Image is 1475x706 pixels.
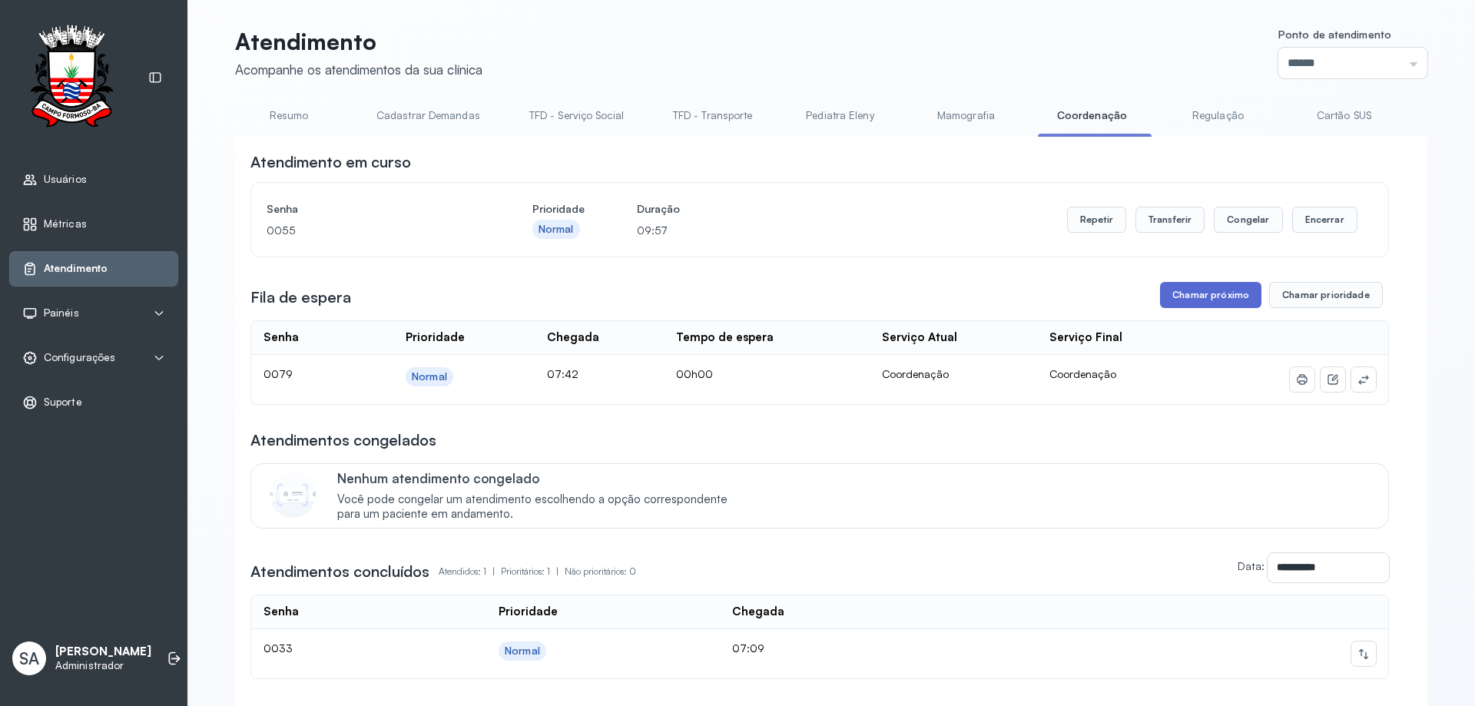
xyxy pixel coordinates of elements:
[912,103,1019,128] a: Mamografia
[406,330,465,345] div: Prioridade
[1269,282,1383,308] button: Chamar prioridade
[250,429,436,451] h3: Atendimentos congelados
[1067,207,1126,233] button: Repetir
[532,198,585,220] h4: Prioridade
[250,561,429,582] h3: Atendimentos concluídos
[1214,207,1282,233] button: Congelar
[337,470,744,486] p: Nenhum atendimento congelado
[439,561,501,582] p: Atendidos: 1
[55,645,151,659] p: [PERSON_NAME]
[412,370,447,383] div: Normal
[264,641,293,655] span: 0033
[337,492,744,522] span: Você pode congelar um atendimento escolhendo a opção correspondente para um paciente em andamento.
[267,198,480,220] h4: Senha
[44,217,87,230] span: Métricas
[44,173,87,186] span: Usuários
[264,367,293,380] span: 0079
[786,103,893,128] a: Pediatra Eleny
[270,472,316,518] img: Imagem de CalloutCard
[1160,282,1261,308] button: Chamar próximo
[637,220,680,241] p: 09:57
[882,330,957,345] div: Serviço Atual
[250,287,351,308] h3: Fila de espera
[556,565,559,577] span: |
[44,307,79,320] span: Painéis
[55,659,151,672] p: Administrador
[547,367,578,380] span: 07:42
[1290,103,1397,128] a: Cartão SUS
[267,220,480,241] p: 0055
[235,28,482,55] p: Atendimento
[1238,559,1265,572] label: Data:
[676,367,713,380] span: 00h00
[235,61,482,78] div: Acompanhe os atendimentos da sua clínica
[1278,28,1391,41] span: Ponto de atendimento
[16,25,127,131] img: Logotipo do estabelecimento
[499,605,558,619] div: Prioridade
[44,351,115,364] span: Configurações
[361,103,496,128] a: Cadastrar Demandas
[514,103,639,128] a: TFD - Serviço Social
[658,103,768,128] a: TFD - Transporte
[505,645,540,658] div: Normal
[22,172,165,187] a: Usuários
[732,641,764,655] span: 07:09
[1049,367,1116,380] span: Coordenação
[250,151,411,173] h3: Atendimento em curso
[1292,207,1357,233] button: Encerrar
[44,396,82,409] span: Suporte
[1038,103,1145,128] a: Coordenação
[637,198,680,220] h4: Duração
[1135,207,1205,233] button: Transferir
[547,330,599,345] div: Chegada
[44,262,108,275] span: Atendimento
[22,261,165,277] a: Atendimento
[732,605,784,619] div: Chegada
[565,561,636,582] p: Não prioritários: 0
[539,223,574,236] div: Normal
[501,561,565,582] p: Prioritários: 1
[1049,330,1122,345] div: Serviço Final
[22,217,165,232] a: Métricas
[676,330,774,345] div: Tempo de espera
[264,605,299,619] div: Senha
[1164,103,1271,128] a: Regulação
[264,330,299,345] div: Senha
[492,565,495,577] span: |
[882,367,1026,381] div: Coordenação
[235,103,343,128] a: Resumo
